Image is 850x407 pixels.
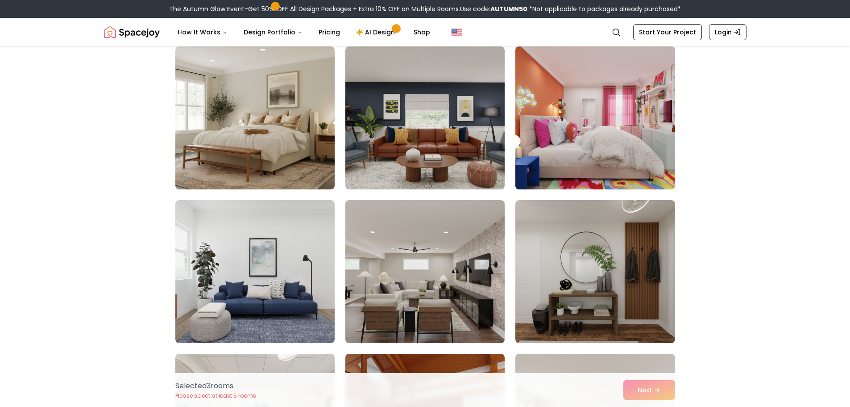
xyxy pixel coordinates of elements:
[460,4,527,13] span: Use code:
[175,46,335,189] img: Room room-10
[104,23,160,41] a: Spacejoy
[633,24,702,40] a: Start Your Project
[175,200,335,343] img: Room room-13
[311,23,347,41] a: Pricing
[490,4,527,13] b: AUTUMN50
[170,23,235,41] button: How It Works
[170,23,437,41] nav: Main
[175,392,256,399] p: Please select at least 5 rooms
[515,200,675,343] img: Room room-15
[169,4,681,13] div: The Autumn Glow Event-Get 50% OFF All Design Packages + Extra 10% OFF on Multiple Rooms.
[345,46,505,189] img: Room room-11
[709,24,746,40] a: Login
[406,23,437,41] a: Shop
[511,43,679,193] img: Room room-12
[175,381,256,391] p: Selected 3 room s
[104,18,746,46] nav: Global
[527,4,681,13] span: *Not applicable to packages already purchased*
[345,200,505,343] img: Room room-14
[236,23,310,41] button: Design Portfolio
[104,23,160,41] img: Spacejoy Logo
[452,27,462,38] img: United States
[349,23,405,41] a: AI Design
